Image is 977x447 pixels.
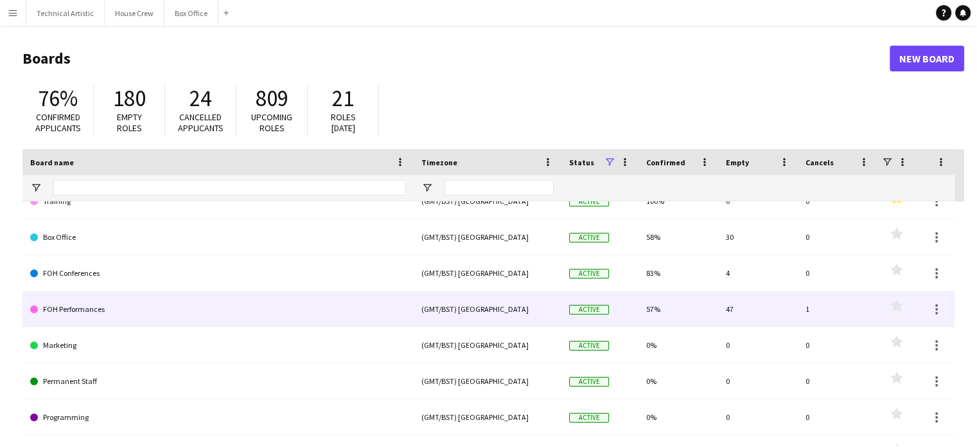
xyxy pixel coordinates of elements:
span: Empty roles [117,111,142,134]
span: 24 [189,84,211,113]
span: Upcoming roles [251,111,292,134]
div: (GMT/BST) [GEOGRAPHIC_DATA] [414,219,561,255]
a: Training [30,183,406,219]
a: Marketing [30,327,406,363]
div: 0 [798,219,877,255]
div: 0 [798,327,877,363]
a: Permanent Staff [30,363,406,399]
div: (GMT/BST) [GEOGRAPHIC_DATA] [414,363,561,399]
div: 0 [798,183,877,219]
div: 83% [638,255,718,291]
div: 4 [718,255,798,291]
div: 0 [718,399,798,435]
span: 21 [332,84,354,113]
span: Confirmed applicants [35,111,81,134]
a: Box Office [30,219,406,255]
div: 0% [638,399,718,435]
span: Empty [726,158,749,167]
div: (GMT/BST) [GEOGRAPHIC_DATA] [414,399,561,435]
span: 76% [38,84,78,113]
a: FOH Conferences [30,255,406,291]
span: Status [569,158,594,167]
a: Programming [30,399,406,435]
input: Timezone Filter Input [444,180,554,196]
div: 0 [718,183,798,219]
span: Active [569,413,609,423]
div: 47 [718,291,798,327]
a: FOH Performances [30,291,406,327]
span: Board name [30,158,74,167]
div: 57% [638,291,718,327]
div: 1 [798,291,877,327]
span: Active [569,269,609,278]
span: 180 [113,84,146,113]
span: 809 [256,84,288,113]
div: (GMT/BST) [GEOGRAPHIC_DATA] [414,255,561,291]
div: 0% [638,363,718,399]
button: Open Filter Menu [421,182,433,194]
div: 0 [798,255,877,291]
span: Confirmed [646,158,685,167]
button: Box Office [164,1,218,26]
div: (GMT/BST) [GEOGRAPHIC_DATA] [414,291,561,327]
div: 0% [638,327,718,363]
button: Open Filter Menu [30,182,42,194]
span: Timezone [421,158,457,167]
span: Active [569,377,609,387]
span: Cancels [805,158,834,167]
span: Active [569,305,609,315]
div: (GMT/BST) [GEOGRAPHIC_DATA] [414,183,561,219]
div: (GMT/BST) [GEOGRAPHIC_DATA] [414,327,561,363]
button: House Crew [105,1,164,26]
div: 30 [718,219,798,255]
div: 0 [718,327,798,363]
h1: Boards [22,49,890,68]
div: 100% [638,183,718,219]
span: Active [569,233,609,242]
button: Technical Artistic [26,1,105,26]
div: 0 [798,363,877,399]
div: 0 [798,399,877,435]
div: 58% [638,219,718,255]
span: Cancelled applicants [178,111,224,134]
span: Roles [DATE] [331,111,356,134]
a: New Board [890,46,964,71]
span: Active [569,197,609,206]
div: 0 [718,363,798,399]
span: Active [569,341,609,351]
input: Board name Filter Input [53,180,406,196]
